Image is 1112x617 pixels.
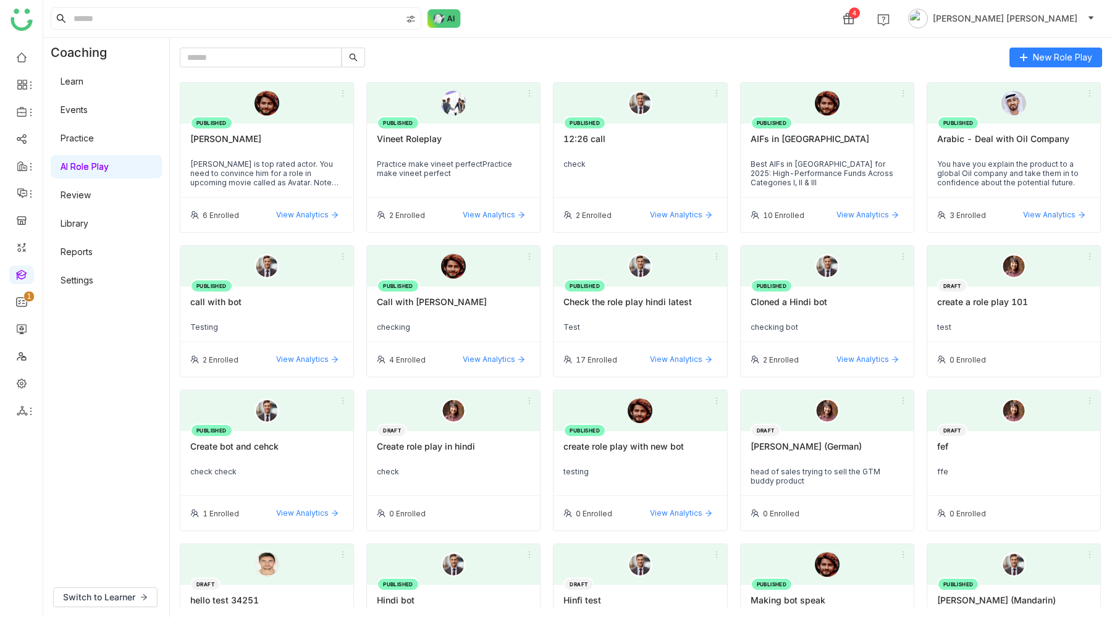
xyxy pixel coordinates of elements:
div: You have you explain the product to a global Oil company and take them in to confidence about the... [937,159,1090,187]
div: Test [563,322,717,332]
div: create role play with new bot [563,441,717,462]
span: View Analytics [1023,209,1076,220]
div: PUBLISHED [377,577,419,591]
div: checking [377,322,530,332]
div: 10 Enrolled [763,211,804,220]
div: testing [563,467,717,476]
button: View Analytics [645,352,717,367]
button: Switch to Learner [53,587,158,607]
div: DRAFT [563,577,594,591]
span: View Analytics [276,508,329,519]
div: PUBLISHED [377,116,419,130]
div: [PERSON_NAME] (Mandarin) [937,595,1090,616]
div: PUBLISHED [563,424,606,437]
button: New Role Play [1009,48,1102,67]
span: View Analytics [836,209,889,220]
img: ask-buddy-normal.svg [428,9,461,28]
img: 689c4d09a2c09d0bea1c05ba [1001,91,1026,115]
div: check [377,467,530,476]
div: AIFs in [GEOGRAPHIC_DATA] [751,133,904,154]
img: 689300ffd8d78f14571ae75c [441,91,466,115]
nz-badge-sup: 1 [24,292,34,301]
span: View Analytics [463,209,515,220]
div: create a role play 101 [937,296,1090,317]
img: male-person.png [255,398,279,423]
span: Switch to Learner [63,590,135,604]
div: 0 Enrolled [389,509,426,518]
a: Review [61,190,91,200]
img: 6891e6b463e656570aba9a5a [441,254,466,279]
div: [PERSON_NAME] is top rated actor. You need to convince him for a role in upcoming movie called as... [190,159,343,187]
a: Library [61,218,88,229]
div: PUBLISHED [937,577,980,591]
a: Learn [61,76,83,86]
div: test [937,322,1090,332]
div: 2 Enrolled [763,355,799,364]
div: PUBLISHED [751,116,793,130]
img: female-person.png [815,398,840,423]
div: Create bot and cehck [190,441,343,462]
div: 0 Enrolled [950,509,986,518]
div: 2 Enrolled [576,211,612,220]
img: female-person.png [1001,254,1026,279]
img: 6891e6b463e656570aba9a5a [815,552,840,577]
span: [PERSON_NAME] [PERSON_NAME] [933,12,1077,25]
button: View Analytics [271,352,343,367]
button: [PERSON_NAME] [PERSON_NAME] [906,9,1097,28]
div: DRAFT [751,424,781,437]
a: Events [61,104,88,115]
img: 6891e6b463e656570aba9a5a [628,398,652,423]
div: Making bot speak [751,595,904,616]
div: 2 Enrolled [203,355,238,364]
div: head of sales trying to sell the GTM buddy product [751,467,904,485]
div: PUBLISHED [937,116,980,130]
div: 17 Enrolled [576,355,617,364]
span: View Analytics [650,354,702,365]
div: PUBLISHED [190,279,233,293]
div: PUBLISHED [190,424,233,437]
div: PUBLISHED [377,279,419,293]
div: [PERSON_NAME] (German) [751,441,904,462]
button: View Analytics [271,506,343,521]
div: Call with [PERSON_NAME] [377,296,530,317]
img: search-type.svg [406,14,416,24]
div: DRAFT [937,424,967,437]
button: View Analytics [645,506,717,521]
img: male-person.png [815,254,840,279]
div: Testing [190,322,343,332]
button: View Analytics [1018,208,1090,222]
button: View Analytics [832,208,904,222]
img: male-person.png [441,552,466,577]
div: DRAFT [377,424,407,437]
button: View Analytics [645,208,717,222]
div: PUBLISHED [563,279,606,293]
span: New Role Play [1033,51,1092,64]
img: male-person.png [628,552,652,577]
div: Coaching [43,38,125,67]
div: Vineet Roleplay [377,133,530,154]
div: 0 Enrolled [763,509,799,518]
img: avatar [908,9,928,28]
div: check [563,159,717,169]
div: Hinfi test [563,595,717,616]
div: 0 Enrolled [950,355,986,364]
div: check check [190,467,343,476]
span: View Analytics [650,209,702,220]
img: 6891e6b463e656570aba9a5a [255,91,279,115]
img: logo [11,9,33,31]
div: 3 Enrolled [950,211,986,220]
div: DRAFT [190,577,221,591]
div: PUBLISHED [563,116,606,130]
span: View Analytics [650,508,702,519]
div: [PERSON_NAME] [190,133,343,154]
div: 4 Enrolled [389,355,426,364]
span: View Analytics [463,354,515,365]
div: Best AIFs in [GEOGRAPHIC_DATA] for 2025: High-Performance Funds Across Categories I, II & III [751,159,904,187]
img: male-person.png [628,254,652,279]
span: View Analytics [276,354,329,365]
div: Hindi bot [377,595,530,616]
div: Cloned a Hindi bot [751,296,904,317]
button: View Analytics [458,208,530,222]
div: PUBLISHED [190,116,233,130]
button: View Analytics [832,352,904,367]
